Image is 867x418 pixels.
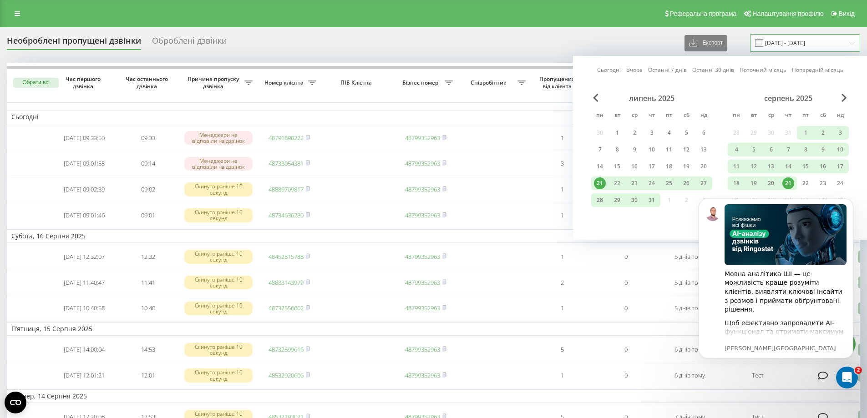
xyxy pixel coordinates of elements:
[269,134,304,142] a: 48791898222
[660,160,678,173] div: пт 18 лип 2025 р.
[839,10,855,17] span: Вихід
[535,76,581,90] span: Пропущених від клієнта
[591,160,608,173] div: пн 14 лип 2025 р.
[695,160,712,173] div: нд 20 лип 2025 р.
[745,143,762,156] div: вт 5 серп 2025 р.
[814,176,832,190] div: сб 23 серп 2025 р.
[594,296,658,320] td: 0
[658,363,721,388] td: 6 днів тому
[817,161,829,172] div: 16
[645,109,659,123] abbr: четвер
[530,177,594,201] td: 1
[797,126,814,140] div: пт 1 серп 2025 р.
[116,271,180,295] td: 11:41
[698,144,710,156] div: 13
[60,76,109,90] span: Час першого дзвінка
[814,143,832,156] div: сб 9 серп 2025 р.
[797,143,814,156] div: пт 8 серп 2025 р.
[678,126,695,140] div: сб 5 лип 2025 р.
[269,211,304,219] a: 48734636280
[52,363,116,388] td: [DATE] 12:01:21
[608,193,626,207] div: вт 29 лип 2025 р.
[530,151,594,176] td: 3
[836,367,858,388] iframe: Intercom live chat
[52,177,116,201] td: [DATE] 09:02:39
[646,127,658,139] div: 3
[405,252,440,261] a: 48799352963
[680,161,692,172] div: 19
[663,127,675,139] div: 4
[591,94,712,103] div: липень 2025
[728,143,745,156] div: пн 4 серп 2025 р.
[658,271,721,295] td: 5 днів тому
[765,161,777,172] div: 13
[646,177,658,189] div: 24
[792,65,843,74] a: Попередній місяць
[679,109,693,123] abbr: субота
[747,109,761,123] abbr: вівторок
[695,143,712,156] div: нд 13 лип 2025 р.
[740,65,786,74] a: Поточний місяць
[594,337,658,362] td: 0
[405,134,440,142] a: 48799352963
[530,203,594,227] td: 1
[752,10,823,17] span: Налаштування профілю
[817,177,829,189] div: 23
[530,271,594,295] td: 2
[842,94,847,102] span: Next Month
[626,126,643,140] div: ср 2 лип 2025 р.
[817,144,829,156] div: 9
[7,36,141,50] div: Необроблені пропущені дзвінки
[762,176,780,190] div: ср 20 серп 2025 р.
[608,160,626,173] div: вт 15 лип 2025 р.
[269,159,304,167] a: 48733054381
[611,161,623,172] div: 15
[610,109,624,123] abbr: вівторок
[628,109,641,123] abbr: середа
[678,176,695,190] div: сб 26 лип 2025 р.
[833,109,847,123] abbr: неділя
[643,160,660,173] div: чт 17 лип 2025 р.
[834,177,846,189] div: 24
[643,176,660,190] div: чт 24 лип 2025 р.
[626,143,643,156] div: ср 9 лип 2025 р.
[800,161,811,172] div: 15
[52,337,116,362] td: [DATE] 14:00:04
[658,245,721,269] td: 5 днів тому
[698,127,710,139] div: 6
[530,245,594,269] td: 1
[626,65,643,74] a: Вчора
[269,304,304,312] a: 48732556602
[116,337,180,362] td: 14:53
[782,177,794,189] div: 21
[629,194,640,206] div: 30
[643,143,660,156] div: чт 10 лип 2025 р.
[594,161,606,172] div: 14
[646,161,658,172] div: 17
[329,79,386,86] span: ПІБ Клієнта
[5,392,26,413] button: Open CMP widget
[695,126,712,140] div: нд 6 лип 2025 р.
[781,109,795,123] abbr: четвер
[730,109,743,123] abbr: понеділок
[116,296,180,320] td: 10:40
[646,144,658,156] div: 10
[780,143,797,156] div: чт 7 серп 2025 р.
[116,126,180,150] td: 09:33
[728,94,849,103] div: серпень 2025
[764,109,778,123] abbr: середа
[591,143,608,156] div: пн 7 лип 2025 р.
[816,109,830,123] abbr: субота
[116,203,180,227] td: 09:01
[184,343,253,357] div: Скинуто раніше 10 секунд
[152,36,227,50] div: Оброблені дзвінки
[832,176,849,190] div: нд 24 серп 2025 р.
[611,177,623,189] div: 22
[597,65,621,74] a: Сьогодні
[405,278,440,287] a: 48799352963
[594,271,658,295] td: 0
[184,182,253,196] div: Скинуто раніше 10 секунд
